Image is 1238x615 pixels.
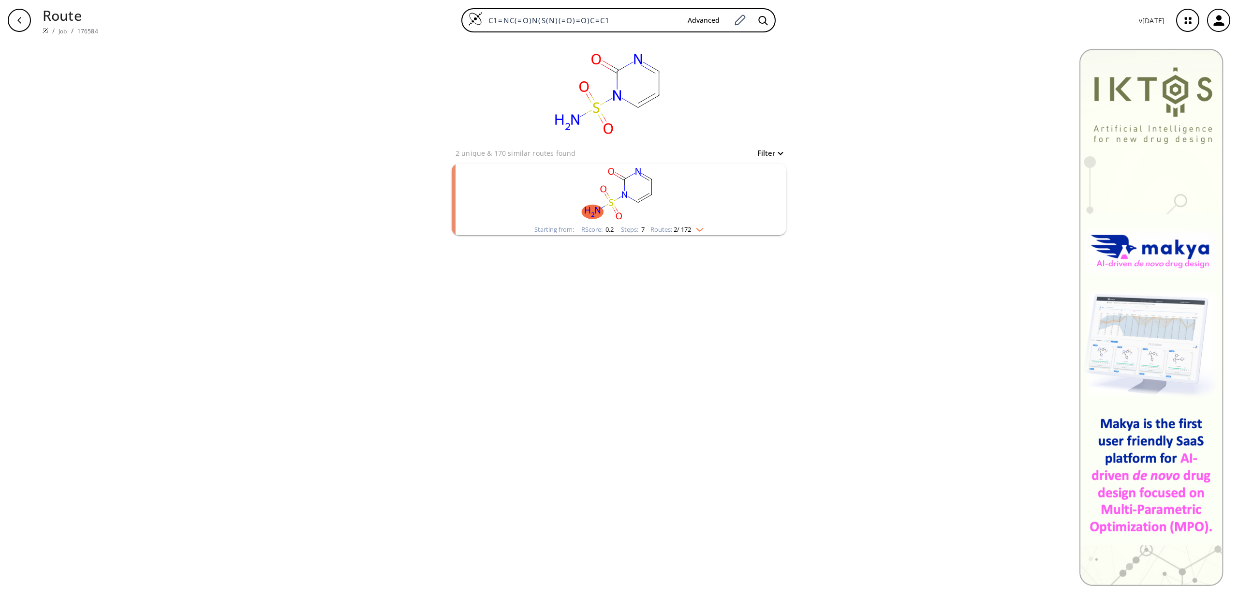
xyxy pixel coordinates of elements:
[674,226,691,233] span: 2 / 172
[43,5,98,26] p: Route
[512,41,705,147] svg: C1=NC(=O)N(S(N)(=O)=O)C=C1
[77,27,98,35] a: 176584
[59,27,67,35] a: Job
[534,226,574,233] div: Starting from:
[493,164,745,224] svg: NS(=O)(=O)n1cccnc1=O
[1139,15,1164,26] p: v [DATE]
[1079,48,1223,586] img: Banner
[581,226,614,233] div: RScore :
[71,26,74,36] li: /
[452,159,786,240] ul: clusters
[52,26,55,36] li: /
[483,15,680,25] input: Enter SMILES
[752,150,782,157] button: Filter
[468,12,483,26] img: Logo Spaya
[680,12,727,30] button: Advanced
[640,225,645,234] span: 7
[650,226,704,233] div: Routes:
[621,226,645,233] div: Steps :
[43,28,48,33] img: Spaya logo
[604,225,614,234] span: 0.2
[691,224,704,232] img: Down
[456,148,575,158] p: 2 unique & 170 similar routes found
